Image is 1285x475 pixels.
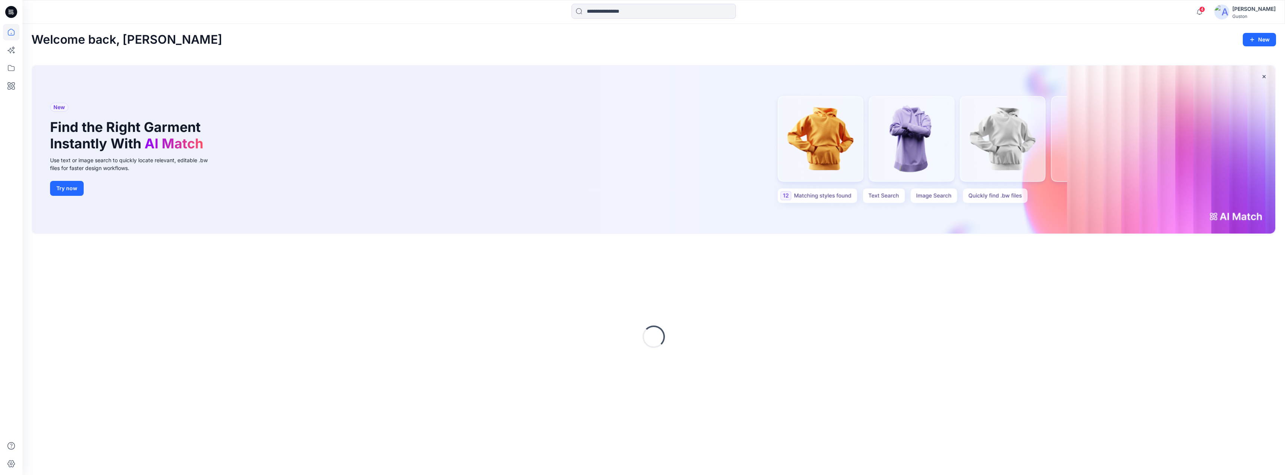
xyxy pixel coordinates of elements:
h1: Find the Right Garment Instantly With [50,119,207,151]
div: [PERSON_NAME] [1232,4,1276,13]
h2: Welcome back, [PERSON_NAME] [31,33,222,47]
div: Guston [1232,13,1276,19]
span: 4 [1199,6,1205,12]
span: AI Match [145,135,203,152]
button: New [1243,33,1276,46]
span: New [53,103,65,112]
img: avatar [1214,4,1229,19]
div: Use text or image search to quickly locate relevant, editable .bw files for faster design workflows. [50,156,218,172]
button: Try now [50,181,84,196]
